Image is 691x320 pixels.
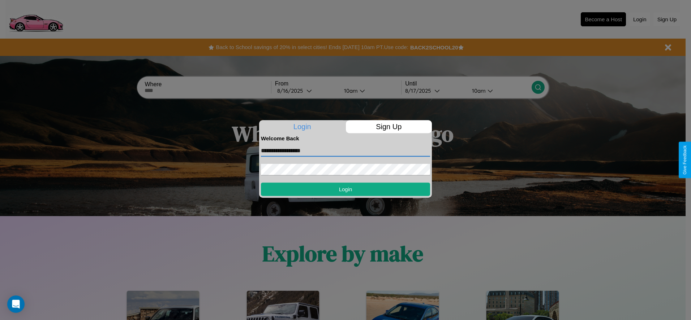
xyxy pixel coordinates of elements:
[259,120,345,133] p: Login
[7,295,25,313] div: Open Intercom Messenger
[261,183,430,196] button: Login
[346,120,432,133] p: Sign Up
[261,135,430,141] h4: Welcome Back
[682,145,687,175] div: Give Feedback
